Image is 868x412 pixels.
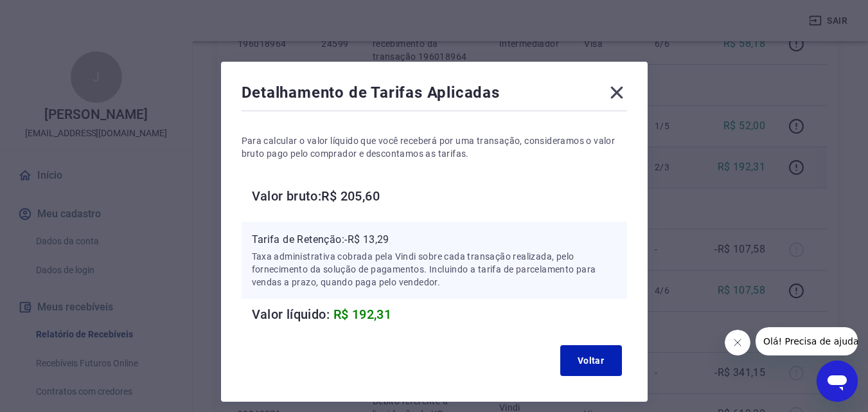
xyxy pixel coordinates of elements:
[242,134,627,160] p: Para calcular o valor líquido que você receberá por uma transação, consideramos o valor bruto pag...
[817,361,858,402] iframe: Botão para abrir a janela de mensagens
[252,186,627,206] h6: Valor bruto: R$ 205,60
[725,330,750,355] iframe: Fechar mensagem
[560,345,622,376] button: Voltar
[333,307,392,322] span: R$ 192,31
[252,232,617,247] p: Tarifa de Retenção: -R$ 13,29
[242,82,627,108] div: Detalhamento de Tarifas Aplicadas
[756,327,858,355] iframe: Mensagem da empresa
[252,304,627,325] h6: Valor líquido:
[252,250,617,289] p: Taxa administrativa cobrada pela Vindi sobre cada transação realizada, pelo fornecimento da soluç...
[8,9,108,19] span: Olá! Precisa de ajuda?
